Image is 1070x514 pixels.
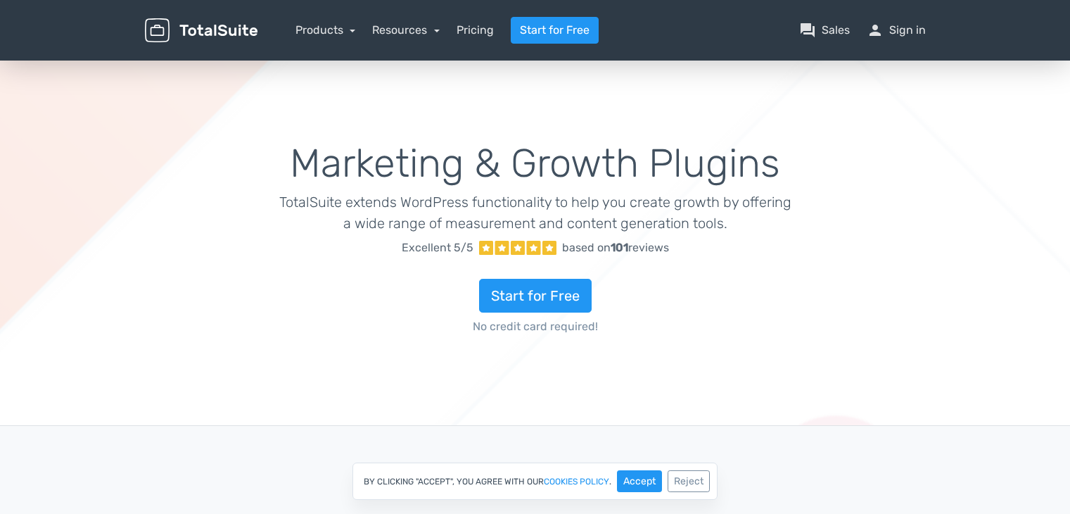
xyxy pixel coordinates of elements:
span: question_answer [799,22,816,39]
a: Resources [372,23,440,37]
a: question_answerSales [799,22,850,39]
a: cookies policy [544,477,609,486]
a: personSign in [867,22,926,39]
a: Start for Free [479,279,592,313]
a: Products [295,23,356,37]
strong: 101 [611,241,628,254]
button: Accept [617,470,662,492]
a: Start for Free [511,17,599,44]
span: Excellent 5/5 [402,239,473,256]
button: Reject [668,470,710,492]
img: TotalSuite for WordPress [145,18,257,43]
h1: Marketing & Growth Plugins [279,142,791,186]
a: Excellent 5/5 based on101reviews [279,234,791,262]
div: By clicking "Accept", you agree with our . [352,463,718,500]
a: Pricing [457,22,494,39]
p: TotalSuite extends WordPress functionality to help you create growth by offering a wide range of ... [279,192,791,234]
span: No credit card required! [279,318,791,335]
span: person [867,22,884,39]
div: based on reviews [562,239,669,256]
